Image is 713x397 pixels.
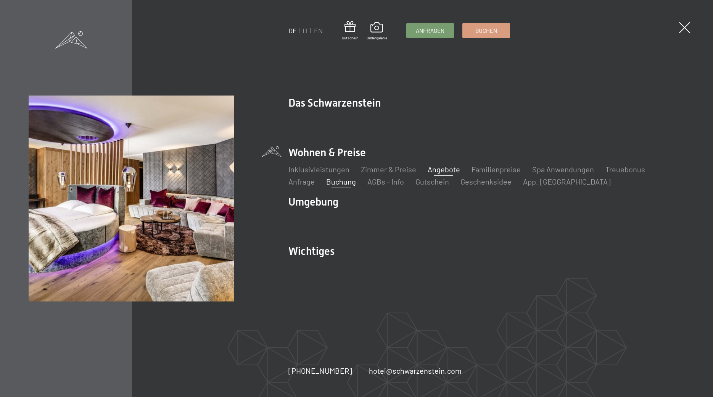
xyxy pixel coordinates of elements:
[367,35,387,41] span: Bildergalerie
[288,26,297,35] a: DE
[416,27,444,35] span: Anfragen
[303,26,308,35] a: IT
[472,165,521,174] a: Familienpreise
[415,177,449,186] a: Gutschein
[463,23,510,38] a: Buchen
[407,23,454,38] a: Anfragen
[361,165,416,174] a: Zimmer & Preise
[367,22,387,41] a: Bildergalerie
[342,35,358,41] span: Gutschein
[532,165,594,174] a: Spa Anwendungen
[367,177,404,186] a: AGBs - Info
[369,365,462,376] a: hotel@schwarzenstein.com
[605,165,645,174] a: Treuebonus
[29,96,234,301] img: Buchung
[314,26,323,35] a: EN
[475,27,497,35] span: Buchen
[428,165,460,174] a: Angebote
[523,177,611,186] a: App. [GEOGRAPHIC_DATA]
[460,177,512,186] a: Geschenksidee
[288,365,352,376] a: [PHONE_NUMBER]
[342,21,358,41] a: Gutschein
[288,177,315,186] a: Anfrage
[288,165,349,174] a: Inklusivleistungen
[326,177,356,186] a: Buchung
[288,366,352,375] span: [PHONE_NUMBER]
